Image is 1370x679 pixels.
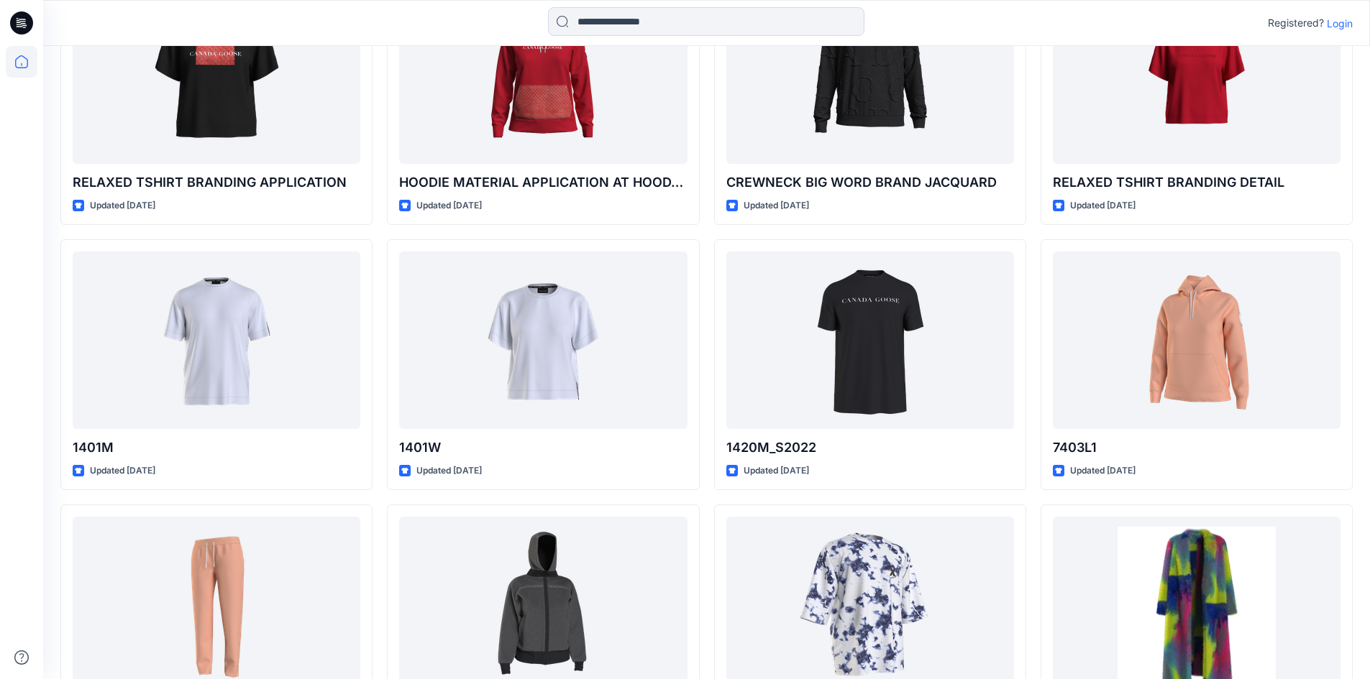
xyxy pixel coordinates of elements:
[726,172,1014,193] p: CREWNECK BIG WORD BRAND JACQUARD
[73,251,360,429] a: 1401M
[1070,463,1136,479] p: Updated [DATE]
[1053,438,1341,458] p: 7403L1
[726,438,1014,458] p: 1420M_S2022
[90,198,155,213] p: Updated [DATE]
[399,251,687,429] a: 1401W
[416,463,482,479] p: Updated [DATE]
[416,198,482,213] p: Updated [DATE]
[90,463,155,479] p: Updated [DATE]
[726,251,1014,429] a: 1420M_S2022
[1327,16,1353,31] p: Login
[1070,198,1136,213] p: Updated [DATE]
[744,198,809,213] p: Updated [DATE]
[744,463,809,479] p: Updated [DATE]
[399,438,687,458] p: 1401W
[73,172,360,193] p: RELAXED TSHIRT BRANDING APPLICATION
[399,172,687,193] p: HOODIE MATERIAL APPLICATION AT HOOD/POCKET
[1053,251,1341,429] a: 7403L1
[1053,172,1341,193] p: RELAXED TSHIRT BRANDING DETAIL
[73,438,360,458] p: 1401M
[1268,14,1324,32] p: Registered?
